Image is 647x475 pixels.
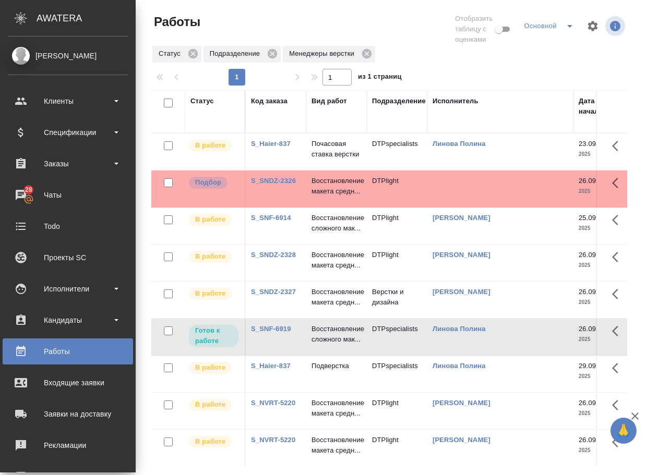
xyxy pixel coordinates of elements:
[210,48,263,59] p: Подразделение
[251,399,295,407] a: S_NVRT-5220
[251,251,296,259] a: S_SNDZ-2328
[19,185,39,195] span: 28
[433,251,490,259] a: [PERSON_NAME]
[188,435,239,449] div: Исполнитель выполняет работу
[195,325,232,346] p: Готов к работе
[606,170,631,196] button: Здесь прячутся важные кнопки
[251,288,296,296] a: S_SNDZ-2327
[606,393,631,418] button: Здесь прячутся важные кнопки
[311,287,362,308] p: Восстановление макета средн...
[579,325,598,333] p: 26.09,
[579,362,598,370] p: 29.09,
[251,96,287,106] div: Код заказа
[195,362,225,373] p: В работе
[8,437,128,453] div: Рекламации
[251,177,296,185] a: S_SNDZ-2326
[455,14,493,45] span: Отобразить таблицу с оценками
[579,186,620,197] p: 2025
[433,436,490,444] a: [PERSON_NAME]
[159,48,184,59] p: Статус
[579,140,598,148] p: 23.09,
[251,436,295,444] a: S_NVRT-5220
[251,325,291,333] a: S_SNF-6919
[433,362,486,370] a: Линова Полина
[195,436,225,447] p: В работе
[367,319,427,355] td: DTPspecialists
[3,401,133,427] a: Заявки на доставку
[8,312,128,328] div: Кандидаты
[367,356,427,392] td: DTPspecialists
[311,176,362,197] p: Восстановление макета средн...
[195,399,225,410] p: В работе
[579,445,620,456] p: 2025
[311,213,362,234] p: Восстановление сложного мак...
[358,70,402,86] span: из 1 страниц
[188,213,239,227] div: Исполнитель выполняет работу
[579,214,598,222] p: 25.09,
[283,46,375,63] div: Менеджеры верстки
[195,288,225,299] p: В работе
[579,223,620,234] p: 2025
[251,362,291,370] a: S_Haier-837
[606,356,631,381] button: Здесь прячутся важные кнопки
[8,125,128,140] div: Спецификации
[579,149,620,160] p: 2025
[367,282,427,318] td: Верстки и дизайна
[8,406,128,422] div: Заявки на доставку
[251,140,291,148] a: S_Haier-837
[190,96,214,106] div: Статус
[579,297,620,308] p: 2025
[579,408,620,419] p: 2025
[367,393,427,429] td: DTPlight
[311,324,362,345] p: Восстановление сложного мак...
[8,281,128,297] div: Исполнители
[606,319,631,344] button: Здесь прячутся важные кнопки
[372,96,426,106] div: Подразделение
[579,371,620,382] p: 2025
[8,93,128,109] div: Клиенты
[433,288,490,296] a: [PERSON_NAME]
[8,50,128,62] div: [PERSON_NAME]
[367,208,427,244] td: DTPlight
[579,399,598,407] p: 26.09,
[521,18,580,34] div: split button
[367,133,427,170] td: DTPspecialists
[3,370,133,396] a: Входящие заявки
[152,46,201,63] div: Статус
[8,375,128,391] div: Входящие заявки
[37,8,136,29] div: AWATERA
[615,420,632,442] span: 🙏
[433,325,486,333] a: Линова Полина
[8,218,128,234] div: Todo
[195,214,225,225] p: В работе
[311,435,362,456] p: Восстановление макета средн...
[8,250,128,265] div: Проекты SC
[289,48,358,59] p: Менеджеры верстки
[433,214,490,222] a: [PERSON_NAME]
[3,213,133,239] a: Todo
[188,287,239,301] div: Исполнитель выполняет работу
[311,96,347,106] div: Вид работ
[367,245,427,281] td: DTPlight
[311,139,362,160] p: Почасовая ставка верстки
[3,245,133,271] a: Проекты SC
[3,432,133,458] a: Рекламации
[188,361,239,375] div: Исполнитель выполняет работу
[579,288,598,296] p: 26.09,
[579,334,620,345] p: 2025
[195,251,225,262] p: В работе
[311,398,362,419] p: Восстановление макета средн...
[579,260,620,271] p: 2025
[610,418,637,444] button: 🙏
[3,182,133,208] a: 28Чаты
[251,214,291,222] a: S_SNF-6914
[579,251,598,259] p: 26.09,
[606,208,631,233] button: Здесь прячутся важные кнопки
[311,361,362,371] p: Подверстка
[606,430,631,455] button: Здесь прячутся важные кнопки
[188,324,239,348] div: Исполнитель может приступить к работе
[203,46,281,63] div: Подразделение
[188,176,239,190] div: Можно подбирать исполнителей
[8,156,128,172] div: Заказы
[579,96,610,117] div: Дата начала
